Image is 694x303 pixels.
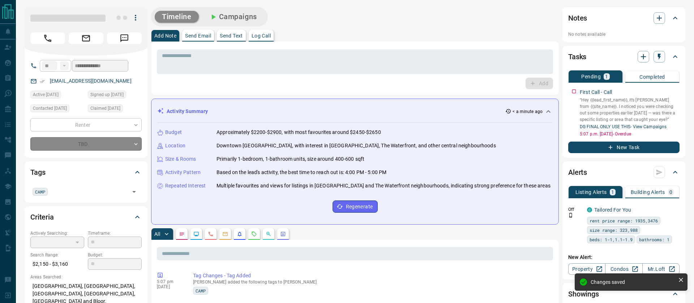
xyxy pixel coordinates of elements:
[639,236,669,243] span: bathrooms: 1
[196,287,206,294] span: CAMP
[30,208,142,226] div: Criteria
[639,74,665,79] p: Completed
[217,129,381,136] p: Approximately $2200-$2900, with most favourites around $2450-$2650
[568,142,680,153] button: New Task
[590,226,638,234] span: size range: 323,988
[266,231,271,237] svg: Opportunities
[591,279,675,285] div: Changes saved
[333,200,378,213] button: Regenerate
[90,105,120,112] span: Claimed [DATE]
[30,258,84,270] p: $2,150 - $3,160
[165,142,185,150] p: Location
[642,263,680,275] a: Mr.Loft
[30,104,84,114] div: Wed Jul 30 2025
[107,33,142,44] span: Message
[202,11,264,23] button: Campaigns
[30,137,142,151] div: TBD
[88,91,142,101] div: Wed Jul 30 2025
[605,263,642,275] a: Condos
[237,231,243,237] svg: Listing Alerts
[280,231,286,237] svg: Agent Actions
[167,108,208,115] p: Activity Summary
[568,288,599,300] h2: Showings
[611,190,614,195] p: 1
[568,31,680,38] p: No notes available
[568,254,680,261] p: New Alert:
[590,217,658,224] span: rent price range: 1935,3476
[30,211,54,223] h2: Criteria
[580,88,612,96] p: First Call - Call
[165,129,182,136] p: Budget
[251,231,257,237] svg: Requests
[165,169,201,176] p: Activity Pattern
[30,230,84,237] p: Actively Searching:
[568,166,587,178] h2: Alerts
[88,230,142,237] p: Timeframe:
[605,74,608,79] p: 1
[568,164,680,181] div: Alerts
[154,231,160,237] p: All
[568,213,573,218] svg: Push Notification Only
[30,164,142,181] div: Tags
[594,207,631,213] a: Tailored For You
[33,105,67,112] span: Contacted [DATE]
[252,33,271,38] p: Log Call
[217,155,364,163] p: Primarily 1-bedroom, 1-bathroom units, size around 400-600 sqft
[40,79,45,84] svg: Email Verified
[129,187,139,197] button: Open
[568,206,583,213] p: Off
[179,231,185,237] svg: Notes
[88,104,142,114] div: Wed Jul 30 2025
[155,11,199,23] button: Timeline
[217,142,496,150] p: Downtown [GEOGRAPHIC_DATA], with interest in [GEOGRAPHIC_DATA], The Waterfront, and other central...
[669,190,672,195] p: 0
[165,182,206,190] p: Repeated Interest
[580,131,680,137] p: 5:07 p.m. [DATE] - Overdue
[217,169,386,176] p: Based on the lead's activity, the best time to reach out is: 4:00 PM - 5:00 PM
[30,166,45,178] h2: Tags
[157,284,182,289] p: [DATE]
[193,272,550,280] p: Tag Changes - Tag Added
[631,190,665,195] p: Building Alerts
[568,263,605,275] a: Property
[154,33,176,38] p: Add Note
[157,279,182,284] p: 5:07 pm
[580,97,680,123] p: “Hey {{lead_first_name}}, it’s [PERSON_NAME] from {{site_name}}. I noticed you were checking out ...
[30,33,65,44] span: Call
[185,33,211,38] p: Send Email
[33,91,59,98] span: Active [DATE]
[35,188,45,195] span: CAMP
[568,12,587,24] h2: Notes
[30,118,142,131] div: Renter
[587,207,592,212] div: condos.ca
[581,74,601,79] p: Pending
[88,252,142,258] p: Budget:
[193,280,550,285] p: [PERSON_NAME] added the following tags to [PERSON_NAME]
[568,9,680,27] div: Notes
[157,105,553,118] div: Activity Summary< a minute ago
[513,108,543,115] p: < a minute ago
[580,124,667,129] a: DG FINAL ONLY USE THIS- View Campaigns
[575,190,607,195] p: Listing Alerts
[568,285,680,303] div: Showings
[217,182,551,190] p: Multiple favourites and views for listings in [GEOGRAPHIC_DATA] and The Waterfront neighbourhoods...
[90,91,124,98] span: Signed up [DATE]
[568,51,586,62] h2: Tasks
[590,236,633,243] span: beds: 1-1,1.1-1.9
[69,33,103,44] span: Email
[30,274,142,280] p: Areas Searched:
[568,48,680,65] div: Tasks
[220,33,243,38] p: Send Text
[50,78,132,84] a: [EMAIL_ADDRESS][DOMAIN_NAME]
[208,231,214,237] svg: Calls
[165,155,196,163] p: Size & Rooms
[222,231,228,237] svg: Emails
[30,91,84,101] div: Mon Aug 18 2025
[30,252,84,258] p: Search Range:
[193,231,199,237] svg: Lead Browsing Activity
